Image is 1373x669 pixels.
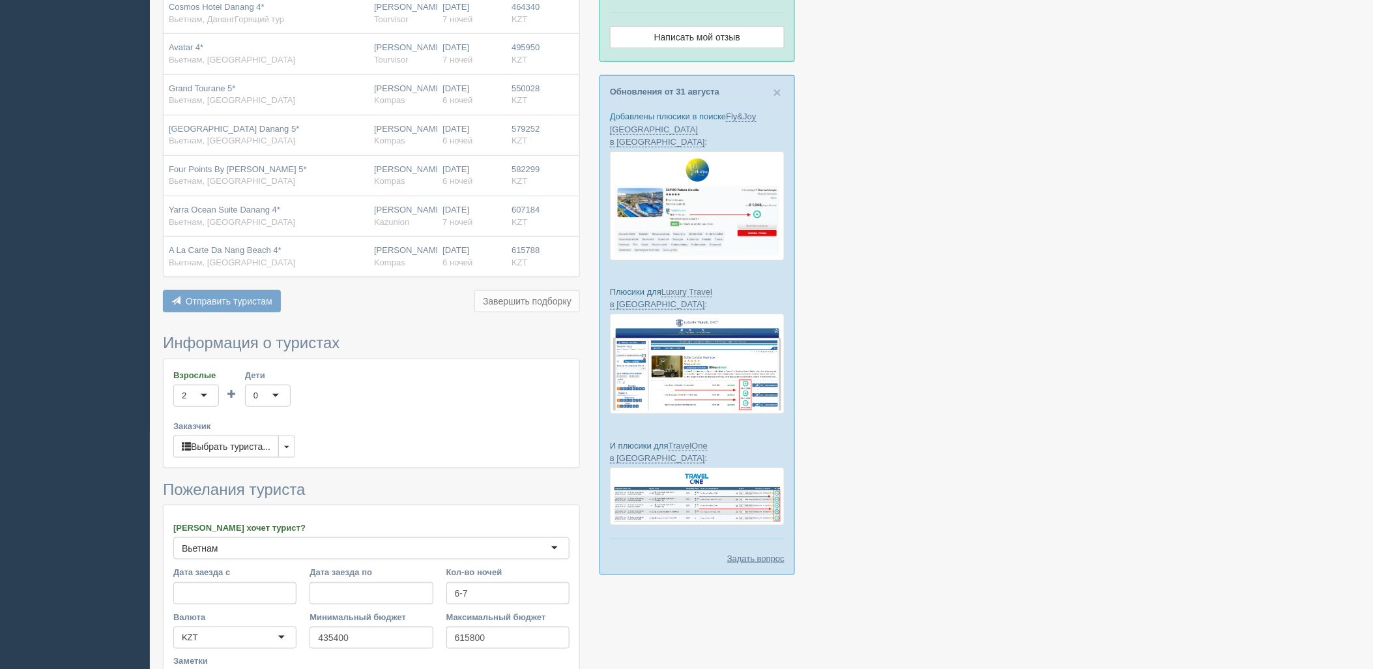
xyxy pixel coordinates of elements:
div: [DATE] [442,83,501,107]
div: [PERSON_NAME] [374,42,432,66]
span: Вьетнам, [GEOGRAPHIC_DATA] [169,176,295,186]
span: Kompas [374,176,405,186]
span: KZT [512,258,528,267]
span: KZT [512,136,528,145]
button: Close [773,85,781,99]
div: [DATE] [442,245,501,269]
a: Luxury Travel в [GEOGRAPHIC_DATA] [610,287,712,310]
span: 579252 [512,124,540,134]
span: Вьетнам, [GEOGRAPHIC_DATA] [169,136,295,145]
div: [DATE] [442,204,501,228]
a: Fly&Joy [GEOGRAPHIC_DATA] в [GEOGRAPHIC_DATA] [610,111,757,147]
span: 615788 [512,245,540,255]
span: Вьетнам, [GEOGRAPHIC_DATA] [169,258,295,267]
span: A La Carte Da Nang Beach 4* [169,245,282,255]
label: Дата заезда с [173,566,296,578]
span: × [773,85,781,100]
label: Валюта [173,611,296,623]
span: KZT [512,217,528,227]
a: Задать вопрос [727,552,785,565]
label: Максимальный бюджет [446,611,570,623]
p: И плюсики для : [610,439,785,464]
div: 0 [253,389,258,402]
span: 6 ночей [442,95,472,105]
img: luxury-travel-%D0%BF%D0%BE%D0%B4%D0%B1%D0%BE%D1%80%D0%BA%D0%B0-%D1%81%D1%80%D0%BC-%D0%B4%D0%BB%D1... [610,314,785,414]
img: travel-one-%D0%BF%D1%96%D0%B4%D0%B1%D1%96%D1%80%D0%BA%D0%B0-%D1%81%D1%80%D0%BC-%D0%B4%D0%BB%D1%8F... [610,468,785,526]
div: [PERSON_NAME] [374,83,432,107]
input: 7-10 или 7,10,14 [446,582,570,604]
label: Дети [245,369,291,381]
div: [PERSON_NAME] [374,204,432,228]
span: KZT [512,14,528,24]
span: Cosmos Hotel Danang 4* [169,2,265,12]
span: KZT [512,95,528,105]
div: [PERSON_NAME] [374,245,432,269]
span: Вьетнам, [GEOGRAPHIC_DATA] [169,55,295,65]
button: Завершить подборку [474,290,580,312]
span: Kazunion [374,217,409,227]
label: Минимальный бюджет [310,611,433,623]
div: [DATE] [442,164,501,188]
label: Кол-во ночей [446,566,570,578]
span: 7 ночей [442,55,472,65]
h3: Информация о туристах [163,334,580,351]
div: KZT [182,631,198,644]
label: [PERSON_NAME] хочет турист? [173,522,570,534]
label: Заметки [173,655,570,668]
img: fly-joy-de-proposal-crm-for-travel-agency.png [610,151,785,261]
span: Вьетнам, ДанангГорящий тур [169,14,284,24]
span: 7 ночей [442,217,472,227]
span: KZT [512,176,528,186]
span: Tourvisor [374,55,409,65]
span: 495950 [512,42,540,52]
span: Avatar 4* [169,42,203,52]
span: 582299 [512,164,540,174]
a: TravelOne в [GEOGRAPHIC_DATA] [610,441,708,464]
label: Дата заезда по [310,566,433,578]
div: [PERSON_NAME] [374,123,432,147]
span: KZT [512,55,528,65]
span: Four Points By [PERSON_NAME] 5* [169,164,307,174]
span: Kompas [374,258,405,267]
span: 6 ночей [442,136,472,145]
span: Kompas [374,136,405,145]
div: [DATE] [442,123,501,147]
div: [DATE] [442,42,501,66]
span: Вьетнам, [GEOGRAPHIC_DATA] [169,95,295,105]
span: Grand Tourane 5* [169,83,235,93]
button: Выбрать туриста... [173,436,279,458]
button: Отправить туристам [163,290,281,312]
a: Написать мой отзыв [610,26,785,48]
span: Yarra Ocean Suite Danang 4* [169,205,280,215]
span: Вьетнам, [GEOGRAPHIC_DATA] [169,217,295,227]
span: [GEOGRAPHIC_DATA] Danang 5* [169,124,299,134]
div: [PERSON_NAME] [374,1,432,25]
span: Отправить туристам [186,296,272,306]
span: Пожелания туриста [163,481,305,498]
div: Вьетнам [182,542,218,555]
div: [DATE] [442,1,501,25]
a: Обновления от 31 августа [610,87,719,97]
span: 7 ночей [442,14,472,24]
span: Kompas [374,95,405,105]
span: 550028 [512,83,540,93]
p: Добавлены плюсики в поиске : [610,110,785,147]
label: Заказчик [173,420,570,432]
div: 2 [182,389,186,402]
span: 464340 [512,2,540,12]
label: Взрослые [173,369,219,381]
span: Tourvisor [374,14,409,24]
p: Плюсики для : [610,286,785,310]
span: 6 ночей [442,258,472,267]
div: [PERSON_NAME] [374,164,432,188]
span: 607184 [512,205,540,215]
span: 6 ночей [442,176,472,186]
